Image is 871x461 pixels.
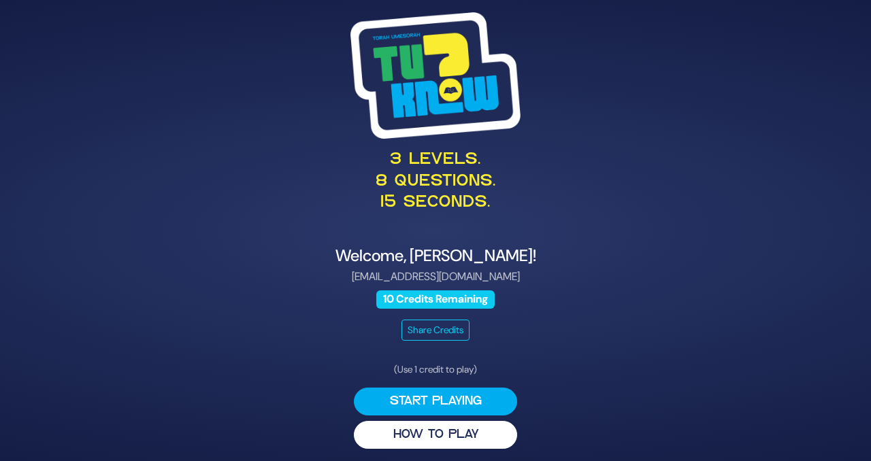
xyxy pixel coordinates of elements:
[103,150,768,214] p: 3 levels. 8 questions. 15 seconds.
[350,12,521,139] img: Tournament Logo
[103,269,768,285] p: [EMAIL_ADDRESS][DOMAIN_NAME]
[354,388,517,415] button: Start Playing
[354,362,517,377] p: (Use 1 credit to play)
[401,320,470,341] button: Share Credits
[354,421,517,449] button: HOW TO PLAY
[103,246,768,266] h4: Welcome, [PERSON_NAME]!
[376,290,495,309] span: 10 Credits Remaining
